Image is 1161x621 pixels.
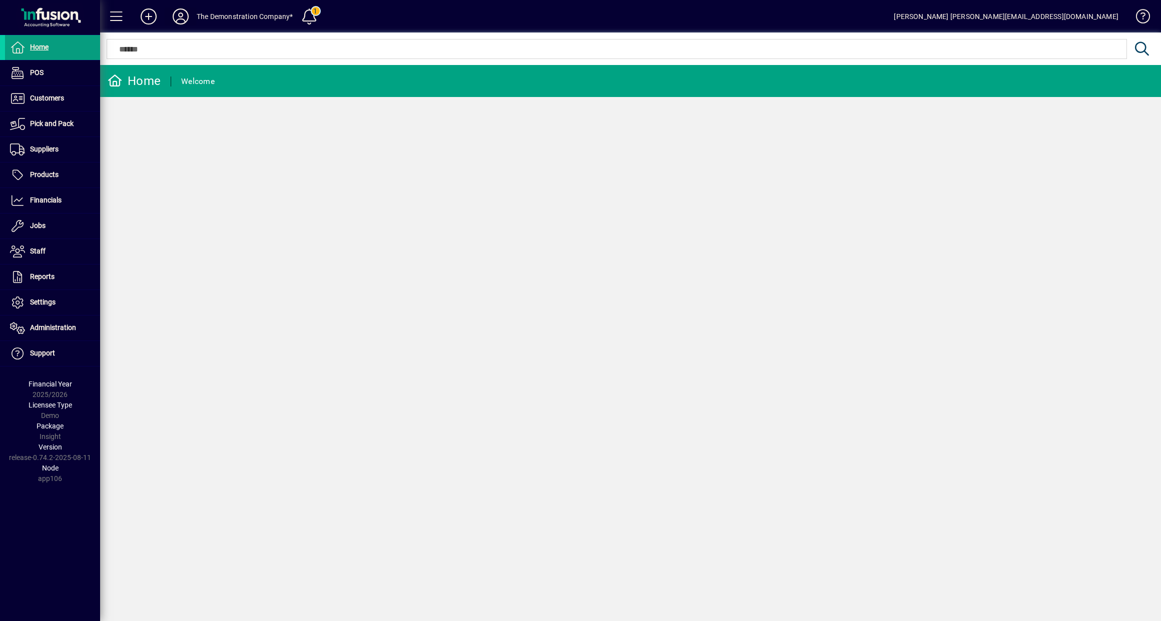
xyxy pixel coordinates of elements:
[30,323,76,331] span: Administration
[42,464,59,472] span: Node
[165,7,197,25] button: Profile
[5,111,100,136] a: Pick and Pack
[5,162,100,187] a: Products
[29,380,72,388] span: Financial Year
[30,221,46,229] span: Jobs
[108,73,161,89] div: Home
[30,170,59,178] span: Products
[30,68,44,76] span: POS
[30,145,59,153] span: Suppliers
[5,239,100,264] a: Staff
[181,73,215,89] div: Welcome
[5,290,100,315] a: Settings
[5,137,100,162] a: Suppliers
[30,43,49,51] span: Home
[30,298,56,306] span: Settings
[30,196,62,204] span: Financials
[5,264,100,289] a: Reports
[197,8,293,24] div: The Demonstration Company*
[30,272,55,280] span: Reports
[30,349,55,357] span: Support
[30,247,46,255] span: Staff
[5,213,100,238] a: Jobs
[5,188,100,213] a: Financials
[5,315,100,340] a: Administration
[133,7,165,25] button: Add
[894,8,1118,24] div: [PERSON_NAME] [PERSON_NAME][EMAIL_ADDRESS][DOMAIN_NAME]
[1128,2,1148,34] a: Knowledge Base
[30,119,74,127] span: Pick and Pack
[30,94,64,102] span: Customers
[5,60,100,85] a: POS
[37,422,64,430] span: Package
[5,341,100,366] a: Support
[29,401,72,409] span: Licensee Type
[39,443,62,451] span: Version
[5,86,100,111] a: Customers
